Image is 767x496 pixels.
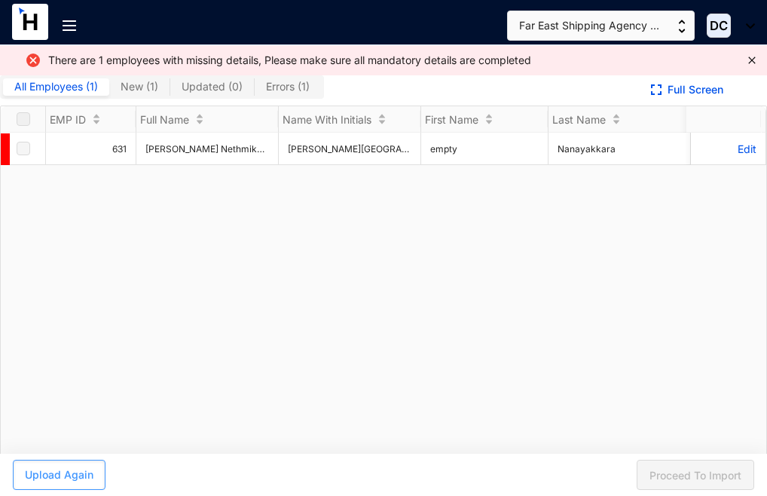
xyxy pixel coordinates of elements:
[710,20,728,32] span: DC
[425,113,478,126] span: First Name
[24,51,42,69] img: alert-icon-error.ae2eb8c10aa5e3dc951a89517520af3a.svg
[182,80,243,93] span: Updated ( 0 )
[738,23,755,29] img: dropdown-black.8e83cc76930a90b1a4fdb6d089b7bf3a.svg
[46,133,136,165] td: 631
[700,142,756,155] p: Edit
[421,133,549,165] td: empty
[421,106,549,133] th: First Name
[121,80,158,93] span: New ( 1 )
[279,106,421,133] th: Name With Initials
[48,53,741,68] div: There are 1 employees with missing details, Please make sure all mandatory details are completed
[266,80,310,93] span: Errors ( 1 )
[747,56,756,65] span: close
[549,133,691,165] td: Nanayakkara
[25,467,93,482] span: Upload Again
[668,83,723,96] a: Full Screen
[50,113,86,126] span: EMP ID
[63,20,76,31] img: menu-out.303cd30ef9f6dc493f087f509d1c4ae4.svg
[747,56,756,66] button: close
[140,113,189,126] span: Full Name
[145,143,338,155] span: [PERSON_NAME] Nethmika [PERSON_NAME]
[136,106,279,133] th: Full Name
[14,80,98,93] span: All Employees ( 1 )
[552,113,606,126] span: Last Name
[639,75,735,106] button: Full Screen
[283,113,371,126] span: Name With Initials
[288,143,454,155] span: [PERSON_NAME][GEOGRAPHIC_DATA]
[549,106,691,133] th: Last Name
[519,17,659,34] span: Far East Shipping Agency ...
[651,84,662,95] img: expand.44ba77930b780aef2317a7ddddf64422.svg
[13,460,105,490] button: Upload Again
[507,11,695,41] button: Far East Shipping Agency ...
[637,460,754,490] button: Proceed To Import
[46,106,136,133] th: EMP ID
[678,20,686,33] img: up-down-arrow.74152d26bf9780fbf563ca9c90304185.svg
